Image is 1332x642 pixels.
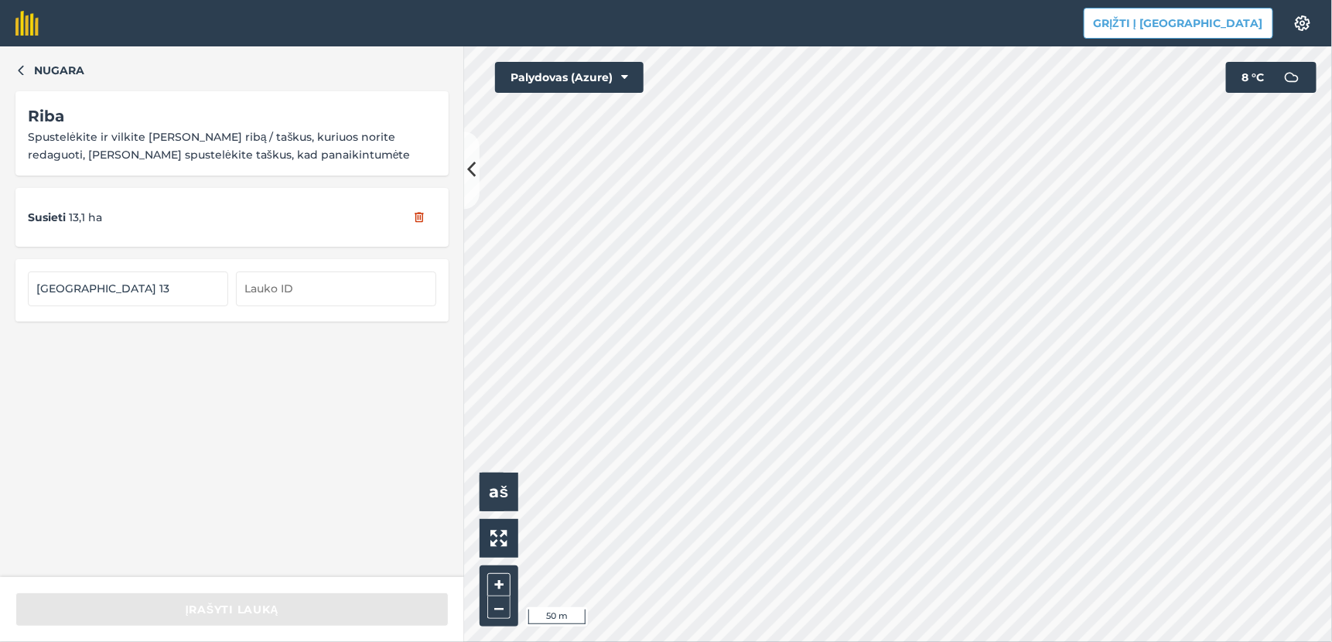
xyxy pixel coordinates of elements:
span: 13,1 ha [69,209,102,226]
button: Nugara [15,62,84,79]
span: Nugara [34,62,84,79]
button: + [487,573,511,596]
button: – [487,596,511,619]
span: Spustelėkite ir vilkite [PERSON_NAME] ribą / taškus, kuriuos norite redaguoti, [PERSON_NAME] spus... [28,130,411,161]
span: aš [490,482,509,501]
input: Lauko ID [236,271,436,306]
div: Riba [28,104,436,128]
span: 8 °C [1241,62,1264,93]
img: Keturios rodyklės, viena nukreipta į viršų kairėje, viena viršuje dešinėje, viena apačioje dešinė... [490,530,507,547]
button: 8 °C [1226,62,1317,93]
img: Krumpliaračio piktograma [1293,15,1312,31]
button: Grįžti į [GEOGRAPHIC_DATA] [1084,8,1273,39]
img: lauko paraštė Logotipas [15,11,39,36]
button: Palydovas (Azure) [495,62,644,93]
button: ĮRAŠYTI LAUKĄ [15,592,449,627]
input: Lauko pavadinimas [28,271,228,306]
font: Palydovas (Azure) [511,70,613,85]
img: svg+xml;base64,PD94bWwgdmVyc2lvbj0iMS4wIiBlbmNvZGluZz0idXRmLTgiPz4KPCEtLSBHZW5lcmF0b3I6IEFkb2JlIE... [1276,62,1307,93]
span: Susieti [28,209,66,226]
button: aš [480,473,518,511]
